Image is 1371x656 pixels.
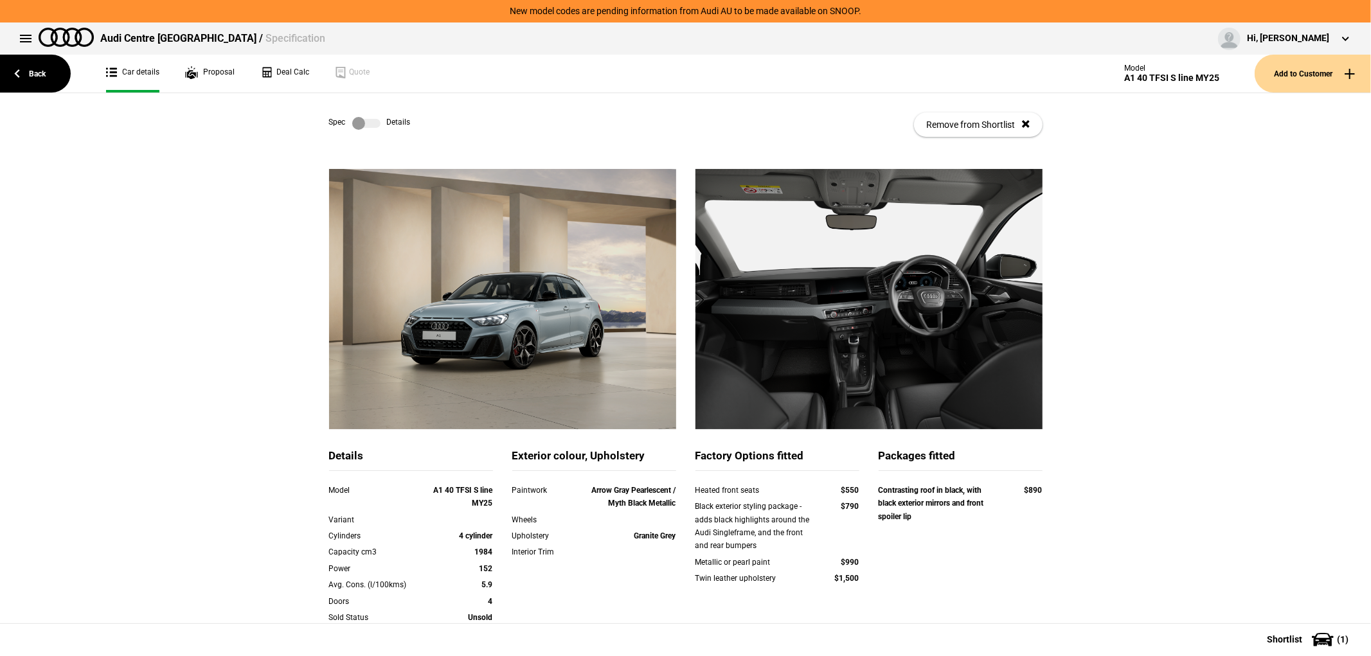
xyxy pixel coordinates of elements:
strong: Contrasting roof in black, with black exterior mirrors and front spoiler lip [879,486,984,521]
div: Heated front seats [695,484,811,497]
div: Sold Status [329,611,427,624]
button: Shortlist(1) [1248,623,1371,655]
strong: Granite Grey [634,531,676,540]
div: Paintwork [512,484,578,497]
div: Interior Trim [512,545,578,558]
div: Capacity cm3 [329,545,427,558]
a: Car details [106,55,159,93]
span: ( 1 ) [1337,635,1349,644]
img: audi.png [39,28,94,47]
strong: $790 [841,502,859,511]
div: Details [329,448,493,471]
div: Twin leather upholstery [695,572,811,585]
strong: $990 [841,558,859,567]
a: Proposal [185,55,235,93]
div: Exterior colour, Upholstery [512,448,676,471]
strong: 4 cylinder [460,531,493,540]
span: Specification [265,32,325,44]
div: Model [329,484,427,497]
div: Upholstery [512,529,578,542]
span: Shortlist [1267,635,1302,644]
div: Spec Details [329,117,411,130]
div: Doors [329,595,427,608]
div: Hi, [PERSON_NAME] [1247,32,1329,45]
div: Power [329,562,427,575]
strong: A1 40 TFSI S line MY25 [434,486,493,508]
div: Black exterior styling package - adds black highlights around the Audi Singleframe, and the front... [695,500,811,553]
strong: 1984 [475,547,493,556]
div: Cylinders [329,529,427,542]
div: Wheels [512,513,578,526]
button: Add to Customer [1255,55,1371,93]
button: Remove from Shortlist [914,112,1043,137]
strong: Arrow Gray Pearlescent / Myth Black Metallic [592,486,676,508]
div: Packages fitted [879,448,1043,471]
strong: 5.9 [482,580,493,589]
strong: $550 [841,486,859,495]
strong: $890 [1025,486,1043,495]
div: Model [1124,64,1219,73]
strong: $1,500 [835,574,859,583]
a: Deal Calc [260,55,309,93]
strong: 4 [488,597,493,606]
div: Audi Centre [GEOGRAPHIC_DATA] / [100,31,325,46]
strong: Unsold [469,613,493,622]
div: Avg. Cons. (l/100kms) [329,578,427,591]
strong: 152 [479,564,493,573]
div: Factory Options fitted [695,448,859,471]
div: A1 40 TFSI S line MY25 [1124,73,1219,84]
div: Variant [329,513,427,526]
div: Metallic or pearl paint [695,556,811,569]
